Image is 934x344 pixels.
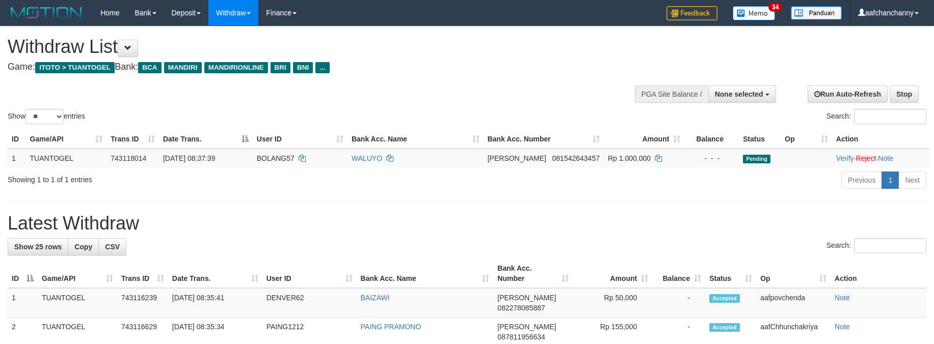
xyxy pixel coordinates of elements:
td: aafpovchenda [756,288,831,318]
th: Trans ID: activate to sort column ascending [106,130,159,149]
th: Amount: activate to sort column ascending [573,259,652,288]
td: TUANTOGEL [38,288,117,318]
a: Reject [856,154,876,162]
a: BAIZAWI [361,294,390,302]
span: MANDIRIONLINE [204,62,268,73]
th: Balance: activate to sort column ascending [652,259,705,288]
th: Date Trans.: activate to sort column ascending [168,259,262,288]
th: Op: activate to sort column ascending [756,259,831,288]
th: Game/API: activate to sort column ascending [26,130,107,149]
th: User ID: activate to sort column ascending [253,130,348,149]
span: Copy [74,243,92,251]
a: Run Auto-Refresh [808,85,888,103]
img: Button%20Memo.svg [733,6,776,20]
a: PAING PRAMONO [361,323,421,331]
td: - [652,288,705,318]
span: MANDIRI [164,62,202,73]
th: ID: activate to sort column descending [8,259,38,288]
span: [PERSON_NAME] [497,323,556,331]
th: Action [832,130,929,149]
td: · · [832,149,929,167]
a: 1 [882,171,899,189]
h1: Withdraw List [8,37,612,57]
th: Status: activate to sort column ascending [705,259,756,288]
th: Date Trans.: activate to sort column descending [159,130,253,149]
span: [PERSON_NAME] [488,154,546,162]
th: Trans ID: activate to sort column ascending [117,259,168,288]
th: Bank Acc. Name: activate to sort column ascending [348,130,484,149]
a: Note [835,323,850,331]
span: BOLANG57 [257,154,295,162]
label: Search: [826,238,926,253]
td: [DATE] 08:35:41 [168,288,262,318]
span: Accepted [709,323,740,332]
span: ITOTO > TUANTOGEL [35,62,115,73]
label: Show entries [8,109,85,124]
span: 34 [768,3,782,12]
span: Copy 087811956634 to clipboard [497,333,545,341]
span: Copy 081542643457 to clipboard [552,154,600,162]
span: ... [315,62,329,73]
button: None selected [708,85,776,103]
input: Search: [854,109,926,124]
a: Previous [841,171,882,189]
span: Pending [743,155,770,163]
td: DENVER62 [262,288,357,318]
th: Balance [684,130,739,149]
span: Show 25 rows [14,243,62,251]
span: [DATE] 08:37:39 [163,154,215,162]
a: CSV [98,238,126,255]
th: Action [831,259,926,288]
h1: Latest Withdraw [8,213,926,234]
th: Bank Acc. Number: activate to sort column ascending [484,130,604,149]
a: Show 25 rows [8,238,68,255]
td: 1 [8,288,38,318]
label: Search: [826,109,926,124]
a: Next [898,171,926,189]
span: None selected [715,90,763,98]
a: Note [878,154,893,162]
span: BCA [138,62,161,73]
a: Stop [890,85,919,103]
h4: Game: Bank: [8,62,612,72]
img: Feedback.jpg [666,6,717,20]
span: BRI [271,62,290,73]
span: Copy 082278085887 to clipboard [497,304,545,312]
th: Bank Acc. Name: activate to sort column ascending [357,259,494,288]
img: panduan.png [791,6,842,20]
th: ID [8,130,26,149]
div: Showing 1 to 1 of 1 entries [8,170,382,185]
th: Status [739,130,781,149]
th: User ID: activate to sort column ascending [262,259,357,288]
a: Copy [68,238,99,255]
input: Search: [854,238,926,253]
th: Op: activate to sort column ascending [781,130,832,149]
td: Rp 50,000 [573,288,652,318]
a: Verify [836,154,854,162]
th: Amount: activate to sort column ascending [604,130,684,149]
span: 743118014 [111,154,146,162]
td: 743116239 [117,288,168,318]
td: 1 [8,149,26,167]
span: [PERSON_NAME] [497,294,556,302]
img: MOTION_logo.png [8,5,85,20]
a: WALUYO [352,154,382,162]
div: PGA Site Balance / [635,85,708,103]
a: Note [835,294,850,302]
span: Rp 1.000.000 [608,154,651,162]
span: Accepted [709,294,740,303]
th: Game/API: activate to sort column ascending [38,259,117,288]
div: - - - [688,153,735,163]
span: CSV [105,243,120,251]
th: Bank Acc. Number: activate to sort column ascending [493,259,573,288]
select: Showentries [25,109,64,124]
span: BNI [293,62,313,73]
td: TUANTOGEL [26,149,107,167]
